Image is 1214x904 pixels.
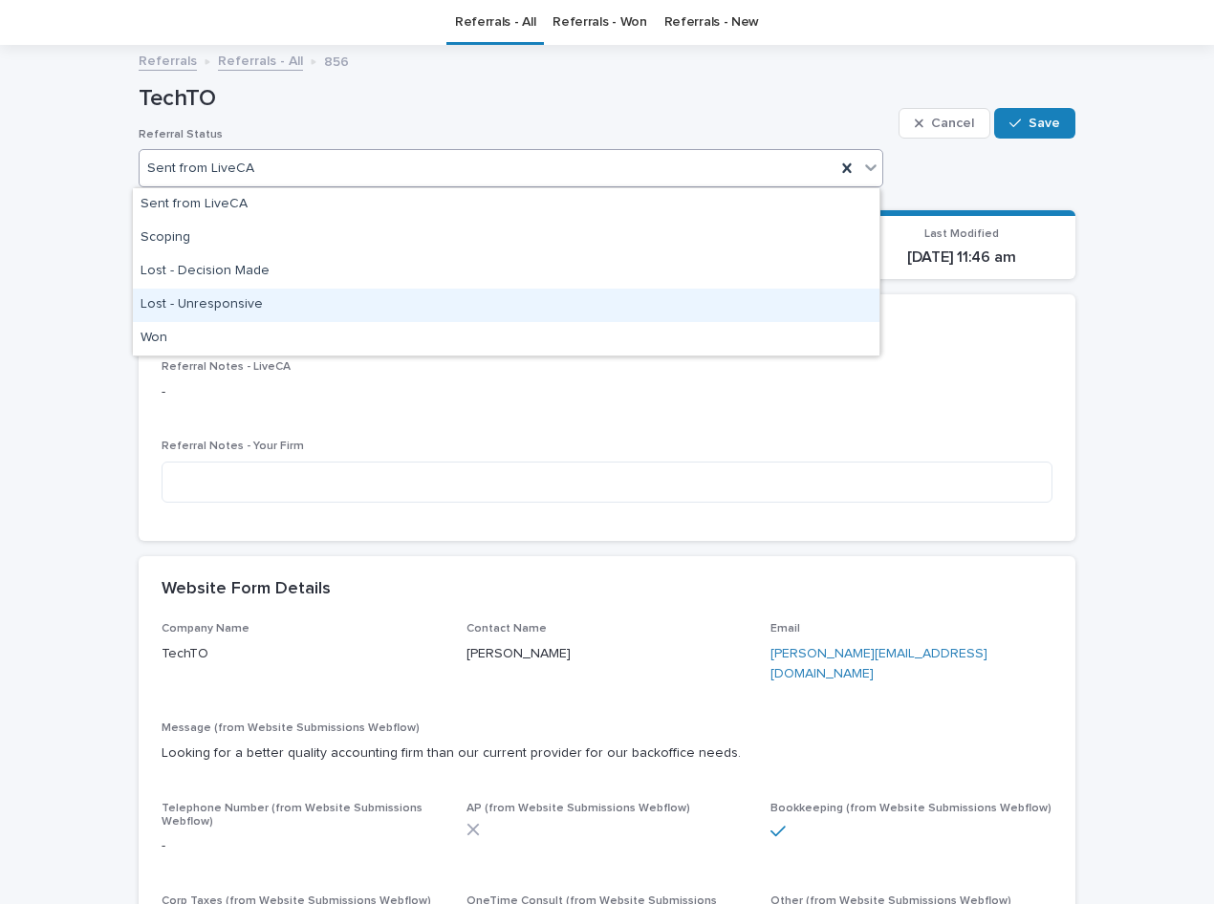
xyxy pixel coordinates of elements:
[770,803,1051,814] span: Bookkeeping (from Website Submissions Webflow)
[466,803,690,814] span: AP (from Website Submissions Webflow)
[994,108,1075,139] button: Save
[133,322,879,355] div: Won
[162,361,291,373] span: Referral Notes - LiveCA
[770,623,800,635] span: Email
[162,722,420,734] span: Message (from Website Submissions Webflow)
[899,108,990,139] button: Cancel
[162,803,423,828] span: Telephone Number (from Website Submissions Webflow)
[133,289,879,322] div: Lost - Unresponsive
[162,623,249,635] span: Company Name
[466,644,748,664] p: [PERSON_NAME]
[139,49,197,71] a: Referrals
[139,85,891,113] p: TechTO
[770,647,987,680] a: [PERSON_NAME][EMAIL_ADDRESS][DOMAIN_NAME]
[162,743,1052,764] p: Looking for a better quality accounting firm than our current provider for our backoffice needs.
[162,836,444,856] p: -
[162,579,331,600] h2: Website Form Details
[860,248,1065,267] p: [DATE] 11:46 am
[147,161,254,177] span: Sent from LiveCA
[466,623,547,635] span: Contact Name
[931,117,974,130] span: Cancel
[133,255,879,289] div: Lost - Decision Made
[924,228,999,240] span: Last Modified
[133,188,879,222] div: Sent from LiveCA
[162,382,1052,402] p: -
[324,50,349,71] p: 856
[133,222,879,255] div: Scoping
[139,129,223,140] span: Referral Status
[1029,117,1060,130] span: Save
[162,644,444,664] p: TechTO
[218,49,303,71] a: Referrals - All
[162,441,304,452] span: Referral Notes - Your Firm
